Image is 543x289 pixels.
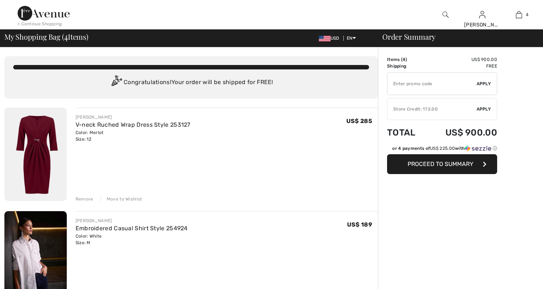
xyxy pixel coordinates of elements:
a: Embroidered Casual Shirt Style 254924 [76,225,188,232]
div: Remove [76,196,94,202]
span: 4 [64,31,68,41]
span: 4 [402,57,405,62]
img: V-neck Ruched Wrap Dress Style 253127 [4,108,67,201]
td: US$ 900.00 [426,120,497,145]
img: My Bag [516,10,522,19]
span: US$ 285 [346,118,372,124]
input: Promo code [387,73,477,95]
div: < Continue Shopping [18,21,62,27]
span: USD [319,36,342,41]
button: Proceed to Summary [387,154,497,174]
div: or 4 payments ofUS$ 225.00withSezzle Click to learn more about Sezzle [387,145,497,154]
img: My Info [479,10,485,19]
div: Store Credit: 172.00 [387,106,477,112]
td: Shipping [387,63,426,69]
td: Total [387,120,426,145]
div: Congratulations! Your order will be shipped for FREE! [13,75,369,90]
span: Apply [477,80,491,87]
span: US$ 225.00 [430,146,455,151]
td: US$ 900.00 [426,56,497,63]
span: 4 [526,11,528,18]
div: [PERSON_NAME] [464,21,500,29]
span: EN [347,36,356,41]
div: Move to Wishlist [101,196,142,202]
span: Proceed to Summary [408,160,473,167]
img: Congratulation2.svg [109,75,124,90]
img: 1ère Avenue [18,6,70,21]
div: Color: Merlot Size: 12 [76,129,190,142]
img: US Dollar [319,36,331,41]
div: Order Summary [373,33,539,40]
span: Apply [477,106,491,112]
span: US$ 189 [347,221,372,228]
div: or 4 payments of with [392,145,497,152]
span: My Shopping Bag ( Items) [4,33,88,40]
a: V-neck Ruched Wrap Dress Style 253127 [76,121,190,128]
div: Color: White Size: M [76,233,188,246]
img: Sezzle [465,145,491,152]
div: [PERSON_NAME] [76,114,190,120]
a: Sign In [479,11,485,18]
div: [PERSON_NAME] [76,217,188,224]
a: 4 [501,10,537,19]
img: search the website [442,10,449,19]
td: Free [426,63,497,69]
td: Items ( ) [387,56,426,63]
